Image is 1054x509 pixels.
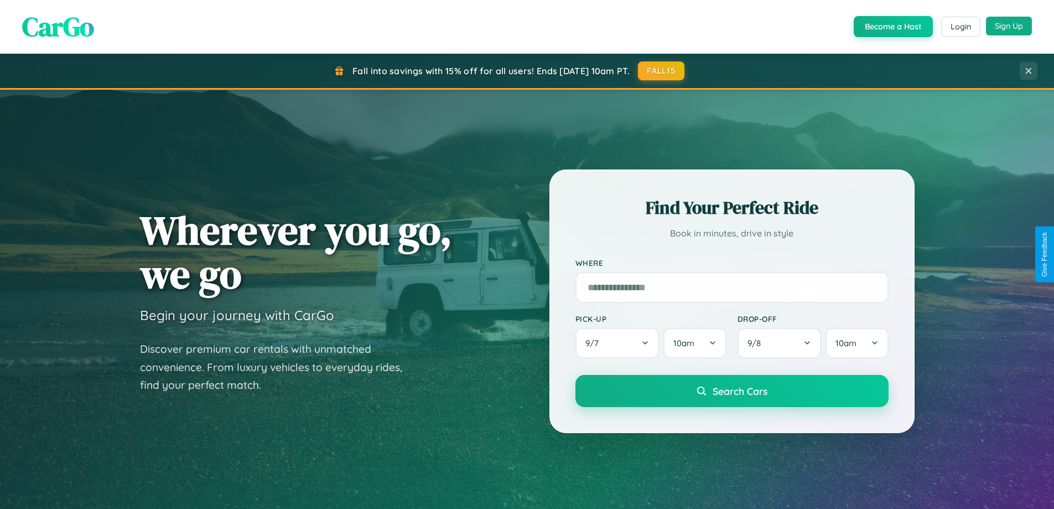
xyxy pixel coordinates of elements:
span: CarGo [22,8,94,45]
button: Sign Up [986,17,1032,35]
button: 10am [825,328,888,358]
span: 10am [673,338,694,348]
span: 9 / 8 [747,338,766,348]
h1: Wherever you go, we go [140,208,452,296]
button: Search Cars [575,375,889,407]
button: Become a Host [854,16,933,37]
div: Give Feedback [1041,232,1048,277]
button: 9/8 [738,328,822,358]
label: Drop-off [738,314,889,323]
label: Pick-up [575,314,726,323]
button: Login [941,17,980,37]
p: Discover premium car rentals with unmatched convenience. From luxury vehicles to everyday rides, ... [140,340,417,394]
p: Book in minutes, drive in style [575,225,889,241]
button: 9/7 [575,328,660,358]
button: 10am [663,328,726,358]
h2: Find Your Perfect Ride [575,196,889,220]
label: Where [575,258,889,268]
button: FALL15 [638,61,684,80]
span: Search Cars [713,385,767,397]
span: Fall into savings with 15% off for all users! Ends [DATE] 10am PT. [352,65,630,76]
span: 9 / 7 [585,338,604,348]
h3: Begin your journey with CarGo [140,307,334,323]
span: 10am [835,338,856,348]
